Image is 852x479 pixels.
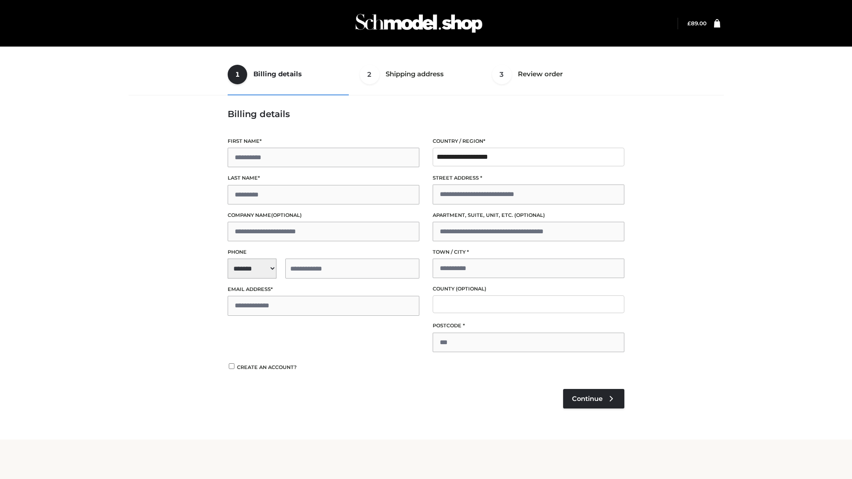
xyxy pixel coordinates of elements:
[563,389,624,408] a: Continue
[456,286,486,292] span: (optional)
[228,248,419,256] label: Phone
[433,248,624,256] label: Town / City
[237,364,297,370] span: Create an account?
[228,174,419,182] label: Last name
[687,20,706,27] a: £89.00
[271,212,302,218] span: (optional)
[687,20,691,27] span: £
[572,395,603,403] span: Continue
[228,137,419,145] label: First name
[228,285,419,294] label: Email address
[433,322,624,330] label: Postcode
[228,211,419,220] label: Company name
[228,363,236,369] input: Create an account?
[687,20,706,27] bdi: 89.00
[433,285,624,293] label: County
[228,109,624,119] h3: Billing details
[433,174,624,182] label: Street address
[514,212,545,218] span: (optional)
[352,6,485,41] img: Schmodel Admin 964
[433,211,624,220] label: Apartment, suite, unit, etc.
[433,137,624,145] label: Country / Region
